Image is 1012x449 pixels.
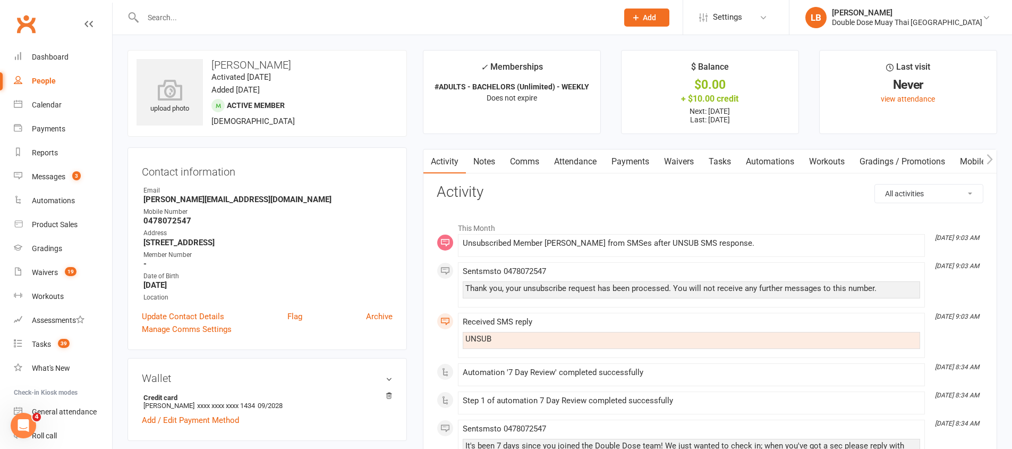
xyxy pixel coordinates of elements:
[32,53,69,61] div: Dashboard
[935,363,979,371] i: [DATE] 8:34 AM
[32,268,58,277] div: Waivers
[65,267,76,276] span: 19
[802,149,852,174] a: Workouts
[481,60,543,80] div: Memberships
[437,184,983,201] h3: Activity
[137,59,398,71] h3: [PERSON_NAME]
[143,250,393,260] div: Member Number
[487,94,537,102] span: Does not expire
[143,280,393,290] strong: [DATE]
[624,9,669,27] button: Add
[143,195,393,204] strong: [PERSON_NAME][EMAIL_ADDRESS][DOMAIN_NAME]
[14,213,112,237] a: Product Sales
[832,8,982,18] div: [PERSON_NAME]
[32,340,51,348] div: Tasks
[631,93,789,104] div: + $10.00 credit
[137,79,203,114] div: upload photo
[14,189,112,213] a: Automations
[935,262,979,270] i: [DATE] 9:03 AM
[142,310,224,323] a: Update Contact Details
[32,316,84,325] div: Assessments
[32,431,57,440] div: Roll call
[211,72,271,82] time: Activated [DATE]
[287,310,302,323] a: Flag
[886,60,930,79] div: Last visit
[547,149,604,174] a: Attendance
[832,18,982,27] div: Double Dose Muay Thai [GEOGRAPHIC_DATA]
[643,13,656,22] span: Add
[211,117,295,126] span: [DEMOGRAPHIC_DATA]
[142,162,393,178] h3: Contact information
[32,408,97,416] div: General attendance
[13,11,39,37] a: Clubworx
[14,165,112,189] a: Messages 3
[463,396,920,405] div: Step 1 of automation 7 Day Review completed successfully
[32,148,58,157] div: Reports
[32,220,78,229] div: Product Sales
[142,414,239,427] a: Add / Edit Payment Method
[481,62,488,72] i: ✓
[463,318,920,327] div: Received SMS reply
[437,217,983,234] li: This Month
[829,79,987,90] div: Never
[466,149,503,174] a: Notes
[465,335,917,344] div: UNSUB
[258,402,283,410] span: 09/2028
[691,60,729,79] div: $ Balance
[935,420,979,427] i: [DATE] 8:34 AM
[142,392,393,411] li: [PERSON_NAME]
[463,368,920,377] div: Automation '7 Day Review' completed successfully
[435,82,589,91] strong: #ADULTS - BACHELORS (Unlimited) - WEEKLY
[503,149,547,174] a: Comms
[140,10,610,25] input: Search...
[14,261,112,285] a: Waivers 19
[14,117,112,141] a: Payments
[713,5,742,29] span: Settings
[935,234,979,242] i: [DATE] 9:03 AM
[143,186,393,196] div: Email
[197,402,255,410] span: xxxx xxxx xxxx 1434
[14,93,112,117] a: Calendar
[142,323,232,336] a: Manage Comms Settings
[14,309,112,332] a: Assessments
[881,95,935,103] a: view attendance
[32,124,65,133] div: Payments
[143,293,393,303] div: Location
[14,356,112,380] a: What's New
[11,413,36,438] iframe: Intercom live chat
[852,149,953,174] a: Gradings / Promotions
[463,239,920,248] div: Unsubscribed Member [PERSON_NAME] from SMSes after UNSUB SMS response.
[143,216,393,226] strong: 0478072547
[631,107,789,124] p: Next: [DATE] Last: [DATE]
[143,271,393,281] div: Date of Birth
[32,413,41,421] span: 4
[32,364,70,372] div: What's New
[657,149,701,174] a: Waivers
[738,149,802,174] a: Automations
[14,69,112,93] a: People
[143,238,393,247] strong: [STREET_ADDRESS]
[805,7,827,28] div: LB
[14,45,112,69] a: Dashboard
[142,372,393,384] h3: Wallet
[423,149,466,174] a: Activity
[366,310,393,323] a: Archive
[14,237,112,261] a: Gradings
[32,77,56,85] div: People
[604,149,657,174] a: Payments
[32,101,62,109] div: Calendar
[935,392,979,399] i: [DATE] 8:34 AM
[463,267,546,276] span: Sent sms to 0478072547
[58,339,70,348] span: 39
[935,313,979,320] i: [DATE] 9:03 AM
[465,284,917,293] div: Thank you, your unsubscribe request has been processed. You will not receive any further messages...
[211,85,260,95] time: Added [DATE]
[14,141,112,165] a: Reports
[72,171,81,180] span: 3
[32,292,64,301] div: Workouts
[143,259,393,269] strong: -
[631,79,789,90] div: $0.00
[14,285,112,309] a: Workouts
[463,424,546,434] span: Sent sms to 0478072547
[14,332,112,356] a: Tasks 39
